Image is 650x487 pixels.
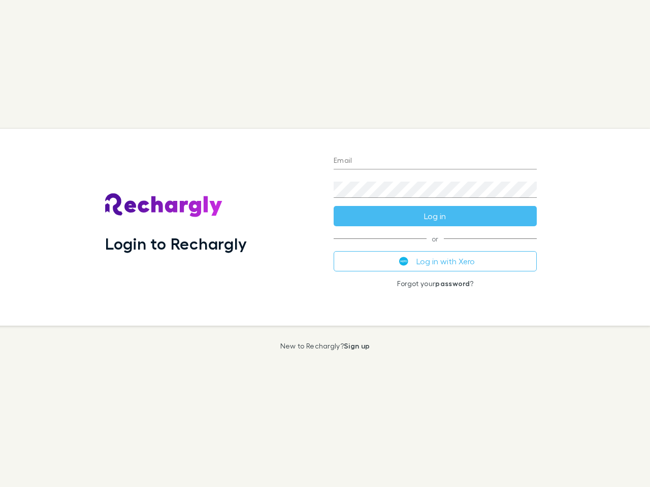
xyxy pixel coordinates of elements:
button: Log in [334,206,537,226]
a: password [435,279,470,288]
p: Forgot your ? [334,280,537,288]
button: Log in with Xero [334,251,537,271]
img: Rechargly's Logo [105,193,223,218]
h1: Login to Rechargly [105,234,247,253]
img: Xero's logo [399,257,408,266]
a: Sign up [344,341,370,350]
p: New to Rechargly? [280,342,370,350]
